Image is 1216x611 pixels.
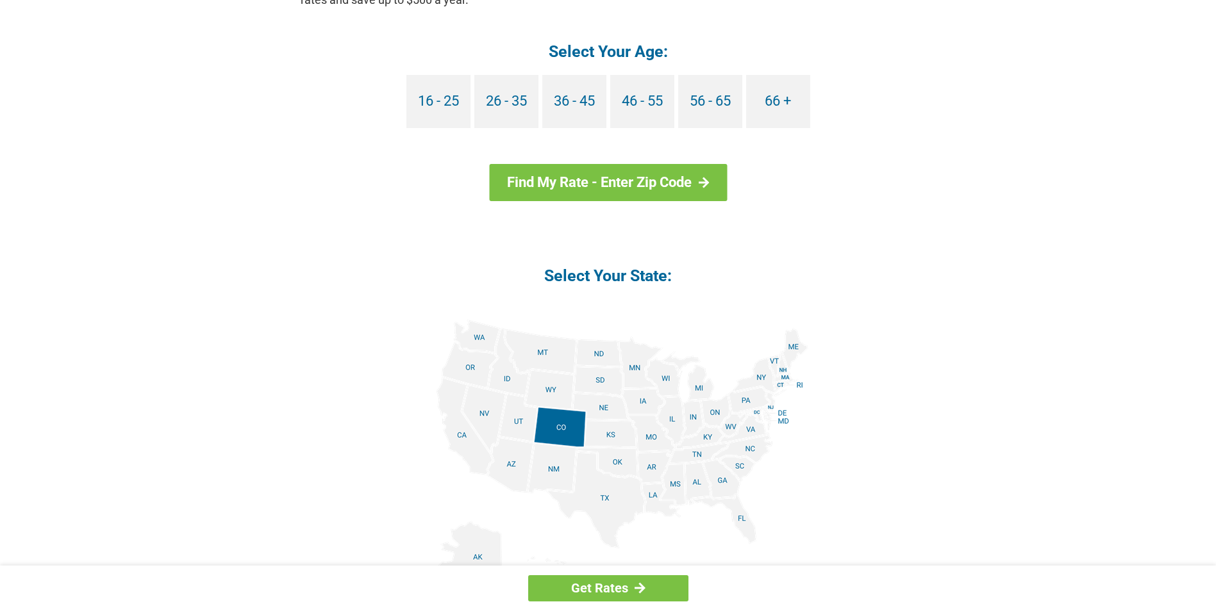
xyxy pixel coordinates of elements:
a: 36 - 45 [542,75,606,128]
a: Get Rates [528,575,688,601]
a: 16 - 25 [406,75,471,128]
img: states [408,320,808,608]
h4: Select Your State: [301,265,916,286]
h4: Select Your Age: [301,41,916,62]
a: 46 - 55 [610,75,674,128]
a: Find My Rate - Enter Zip Code [489,164,727,201]
a: 56 - 65 [678,75,742,128]
a: 66 + [746,75,810,128]
a: 26 - 35 [474,75,538,128]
